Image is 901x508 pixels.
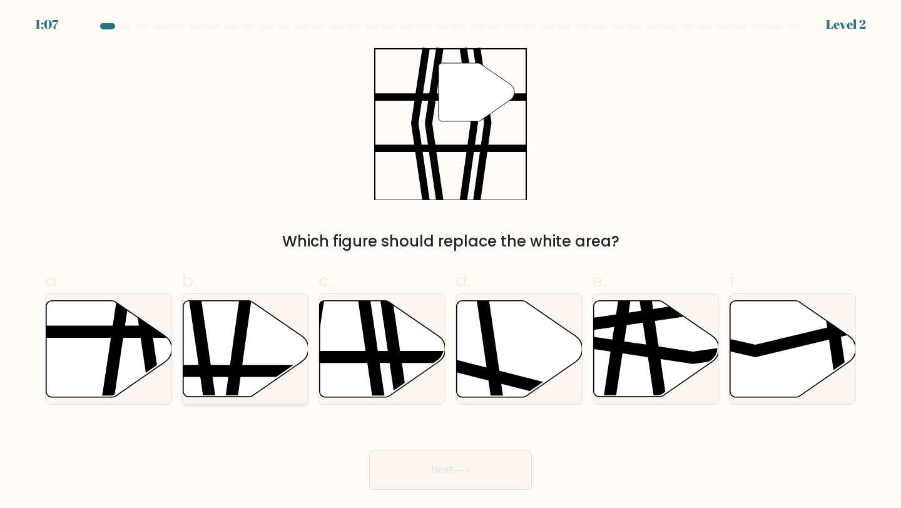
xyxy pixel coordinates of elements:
[182,268,197,293] span: b.
[456,268,471,293] span: d.
[729,268,738,293] span: f.
[53,230,848,253] div: Which figure should replace the white area?
[439,63,514,121] g: "
[593,268,606,293] span: e.
[369,450,532,490] button: Next
[35,15,58,34] div: 1:07
[826,15,866,34] div: Level 2
[45,268,60,293] span: a.
[318,268,332,293] span: c.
